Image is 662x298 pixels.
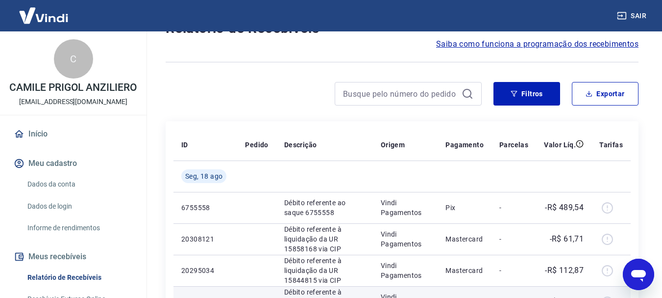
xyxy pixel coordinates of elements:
[499,140,528,150] p: Parcelas
[599,140,623,150] p: Tarifas
[445,140,484,150] p: Pagamento
[545,202,584,214] p: -R$ 489,54
[54,39,93,79] div: C
[181,234,229,244] p: 20308121
[499,203,528,213] p: -
[572,82,638,106] button: Exportar
[550,233,584,245] p: -R$ 61,71
[436,38,638,50] a: Saiba como funciona a programação dos recebimentos
[499,266,528,275] p: -
[24,196,135,217] a: Dados de login
[24,174,135,194] a: Dados da conta
[493,82,560,106] button: Filtros
[284,140,317,150] p: Descrição
[12,246,135,268] button: Meus recebíveis
[12,153,135,174] button: Meu cadastro
[181,203,229,213] p: 6755558
[445,203,484,213] p: Pix
[615,7,650,25] button: Sair
[284,224,365,254] p: Débito referente à liquidação da UR 15858168 via CIP
[445,234,484,244] p: Mastercard
[381,198,430,217] p: Vindi Pagamentos
[545,265,584,276] p: -R$ 112,87
[9,82,137,93] p: CAMILE PRIGOL ANZILIERO
[24,268,135,288] a: Relatório de Recebíveis
[284,198,365,217] p: Débito referente ao saque 6755558
[381,140,405,150] p: Origem
[181,140,188,150] p: ID
[381,261,430,280] p: Vindi Pagamentos
[185,171,222,181] span: Seg, 18 ago
[343,86,458,101] input: Busque pelo número do pedido
[284,256,365,285] p: Débito referente à liquidação da UR 15844815 via CIP
[445,266,484,275] p: Mastercard
[24,218,135,238] a: Informe de rendimentos
[245,140,268,150] p: Pedido
[181,266,229,275] p: 20295034
[381,229,430,249] p: Vindi Pagamentos
[499,234,528,244] p: -
[623,259,654,290] iframe: Botão para abrir a janela de mensagens
[12,0,75,30] img: Vindi
[12,123,135,145] a: Início
[19,97,127,107] p: [EMAIL_ADDRESS][DOMAIN_NAME]
[544,140,576,150] p: Valor Líq.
